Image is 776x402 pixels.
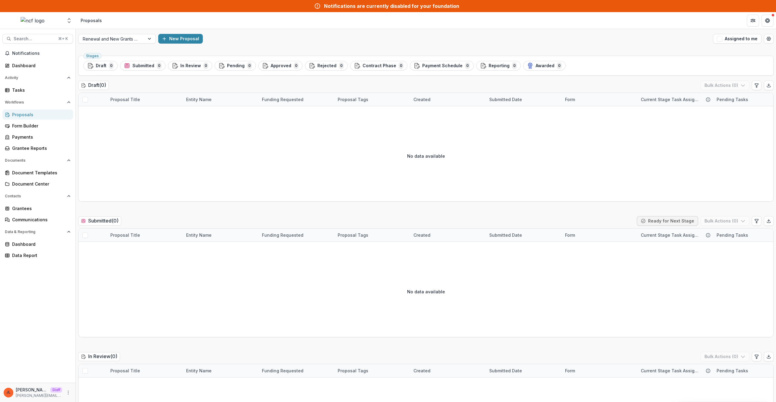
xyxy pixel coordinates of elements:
div: Document Templates [12,170,68,176]
button: Notifications [2,48,73,58]
span: 0 [512,62,517,69]
div: Pending Tasks [713,232,752,238]
span: Rejected [317,63,336,68]
button: Export table data [764,352,774,361]
span: 0 [157,62,162,69]
span: 0 [294,62,299,69]
div: Funding Requested [258,229,334,242]
div: Proposal Title [107,367,144,374]
p: [PERSON_NAME] [16,387,48,393]
div: Entity Name [182,367,215,374]
span: Approved [271,63,291,68]
p: No data available [407,153,445,159]
div: Proposal Title [107,93,182,106]
button: New Proposal [158,34,203,44]
div: Pending Tasks [713,96,752,103]
div: Form [561,96,579,103]
div: Proposal Tags [334,232,372,238]
div: Form [561,229,637,242]
span: Contacts [5,194,65,198]
div: Funding Requested [258,93,334,106]
button: Bulk Actions (0) [701,81,749,90]
button: Bulk Actions (0) [701,216,749,226]
div: Submitted Date [486,364,561,377]
div: Entity Name [182,229,258,242]
span: Workflows [5,100,65,104]
span: Payment Schedule [422,63,463,68]
span: Pending [227,63,245,68]
button: Ready for Next Stage [637,216,698,226]
a: Dashboard [2,61,73,71]
button: Open table manager [764,34,774,44]
span: 0 [247,62,252,69]
div: Submitted Date [486,367,526,374]
div: Funding Requested [258,232,307,238]
span: Activity [5,76,65,80]
div: Funding Requested [258,364,334,377]
div: Proposal Tags [334,364,410,377]
div: Entity Name [182,364,258,377]
div: Current Stage Task Assignees [637,364,713,377]
span: 0 [203,62,208,69]
div: Created [410,367,434,374]
span: 0 [109,62,114,69]
div: Proposal Title [107,364,182,377]
button: Edit table settings [752,216,761,226]
div: Created [410,364,486,377]
p: Staff [50,387,62,393]
a: Communications [2,215,73,225]
span: Draft [96,63,106,68]
div: Grantees [12,205,68,212]
button: Pending0 [215,61,256,71]
img: ncf logo [21,17,45,24]
button: More [65,389,72,396]
div: Created [410,96,434,103]
span: 0 [339,62,344,69]
span: In Review [180,63,201,68]
button: Bulk Actions (0) [701,352,749,361]
p: [PERSON_NAME][EMAIL_ADDRESS][DOMAIN_NAME] [16,393,62,398]
div: Created [410,93,486,106]
div: Proposal Tags [334,229,410,242]
div: Current Stage Task Assignees [637,367,703,374]
div: Form [561,364,637,377]
div: Proposal Title [107,229,182,242]
div: Document Center [12,181,68,187]
button: Open Contacts [2,191,73,201]
h2: Draft ( 0 ) [78,81,109,90]
a: Proposals [2,110,73,120]
div: Submitted Date [486,232,526,238]
button: Edit table settings [752,81,761,90]
button: Payment Schedule0 [410,61,474,71]
button: Awarded0 [523,61,566,71]
button: Approved0 [258,61,303,71]
span: Notifications [12,51,71,56]
div: Form [561,93,637,106]
div: Communications [12,216,68,223]
div: Submitted Date [486,93,561,106]
div: Proposal Title [107,232,144,238]
div: Current Stage Task Assignees [637,229,713,242]
div: Funding Requested [258,367,307,374]
span: Stages [86,54,99,58]
button: Assigned to me [713,34,761,44]
div: Entity Name [182,232,215,238]
a: Tasks [2,85,73,95]
button: Open Workflows [2,97,73,107]
div: Tasks [12,87,68,93]
button: Open Documents [2,156,73,165]
span: Awarded [536,63,554,68]
button: Partners [747,15,759,27]
button: Open Data & Reporting [2,227,73,237]
div: Current Stage Task Assignees [637,93,713,106]
a: Grantees [2,203,73,213]
div: Funding Requested [258,96,307,103]
h2: Submitted ( 0 ) [78,216,121,225]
